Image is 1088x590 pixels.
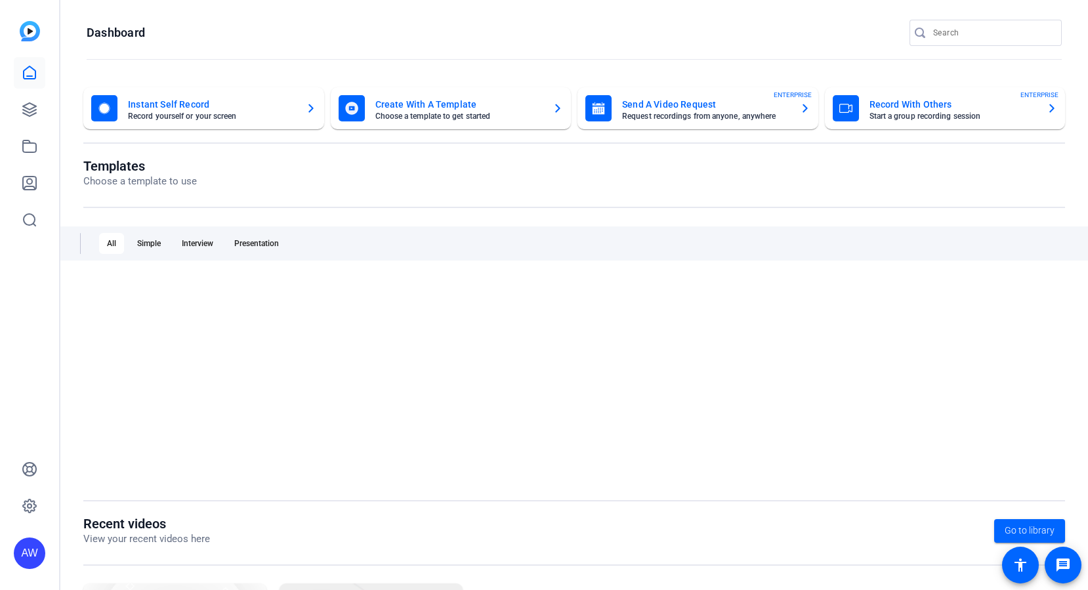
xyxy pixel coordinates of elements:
mat-card-subtitle: Start a group recording session [869,112,1037,120]
div: Interview [174,233,221,254]
mat-card-subtitle: Request recordings from anyone, anywhere [622,112,789,120]
div: All [99,233,124,254]
input: Search [933,25,1051,41]
h1: Dashboard [87,25,145,41]
button: Record With OthersStart a group recording sessionENTERPRISE [825,87,1066,129]
button: Create With A TemplateChoose a template to get started [331,87,572,129]
button: Send A Video RequestRequest recordings from anyone, anywhereENTERPRISE [577,87,818,129]
mat-card-subtitle: Choose a template to get started [375,112,543,120]
span: ENTERPRISE [1020,90,1058,100]
mat-icon: accessibility [1013,557,1028,573]
button: Instant Self RecordRecord yourself or your screen [83,87,324,129]
span: ENTERPRISE [774,90,812,100]
p: Choose a template to use [83,174,197,189]
div: AW [14,537,45,569]
mat-icon: message [1055,557,1071,573]
a: Go to library [994,519,1065,543]
mat-card-title: Send A Video Request [622,96,789,112]
mat-card-title: Record With Others [869,96,1037,112]
h1: Templates [83,158,197,174]
h1: Recent videos [83,516,210,532]
div: Presentation [226,233,287,254]
mat-card-title: Create With A Template [375,96,543,112]
div: Simple [129,233,169,254]
img: blue-gradient.svg [20,21,40,41]
mat-card-subtitle: Record yourself or your screen [128,112,295,120]
mat-card-title: Instant Self Record [128,96,295,112]
p: View your recent videos here [83,532,210,547]
span: Go to library [1005,524,1055,537]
